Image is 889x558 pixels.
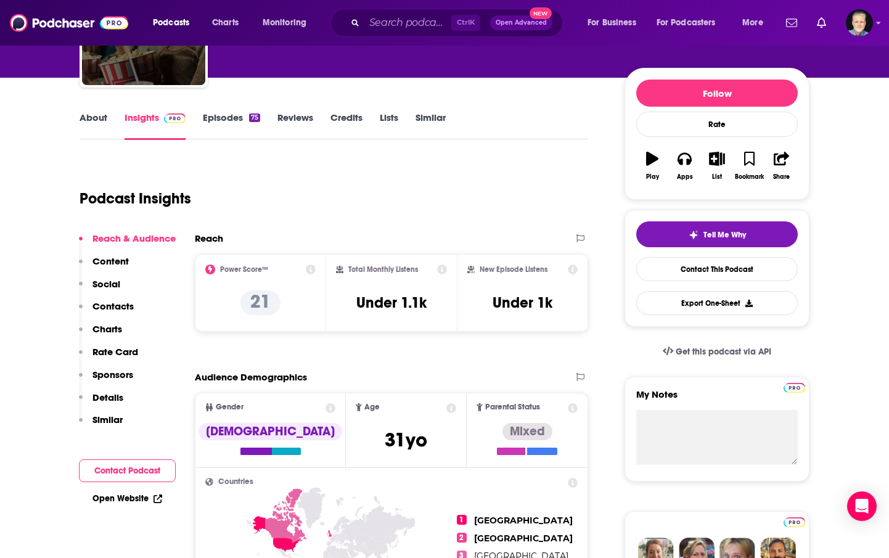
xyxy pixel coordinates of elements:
div: Share [773,173,790,181]
button: open menu [649,13,734,33]
a: Lists [380,112,398,140]
div: Bookmark [735,173,764,181]
a: Similar [416,112,446,140]
div: Apps [677,173,693,181]
button: open menu [734,13,779,33]
span: Charts [212,14,239,31]
h2: Total Monthly Listens [348,265,418,274]
span: [GEOGRAPHIC_DATA] [474,533,573,544]
button: tell me why sparkleTell Me Why [636,221,798,247]
a: Contact This Podcast [636,257,798,281]
h3: Under 1.1k [356,293,427,312]
button: Apps [668,144,700,188]
a: Reviews [277,112,313,140]
span: Countries [218,478,253,486]
img: Podchaser Pro [164,113,186,123]
button: Play [636,144,668,188]
a: Episodes75 [203,112,260,140]
a: InsightsPodchaser Pro [125,112,186,140]
div: [DEMOGRAPHIC_DATA] [199,423,342,440]
span: Monitoring [263,14,306,31]
img: User Profile [846,9,873,36]
button: List [701,144,733,188]
h1: Podcast Insights [80,189,191,208]
span: 1 [457,515,467,525]
a: Credits [330,112,363,140]
span: 31 yo [385,428,427,452]
a: Pro website [784,515,805,527]
button: open menu [254,13,322,33]
button: Similar [79,414,123,437]
a: About [80,112,107,140]
div: Open Intercom Messenger [847,491,877,521]
label: My Notes [636,388,798,410]
span: For Business [588,14,636,31]
p: Charts [92,323,122,335]
span: Ctrl K [451,15,480,31]
div: Play [646,173,659,181]
span: More [742,14,763,31]
button: Rate Card [79,346,138,369]
span: 2 [457,533,467,543]
span: Logged in as JonesLiterary [846,9,873,36]
button: Details [79,392,123,414]
p: Social [92,278,120,290]
button: Sponsors [79,369,133,392]
button: Export One-Sheet [636,291,798,315]
button: Share [766,144,798,188]
button: Open AdvancedNew [490,15,552,30]
div: Mixed [502,423,552,440]
div: 75 [249,113,260,122]
p: Contacts [92,300,134,312]
h2: Audience Demographics [195,371,307,383]
a: Pro website [784,381,805,393]
a: Open Website [92,493,162,504]
button: Charts [79,323,122,346]
img: Podchaser - Follow, Share and Rate Podcasts [10,11,128,35]
button: Content [79,255,129,278]
span: Open Advanced [496,20,547,26]
span: Gender [216,403,244,411]
h2: Reach [195,232,223,244]
button: Follow [636,80,798,107]
button: Show profile menu [846,9,873,36]
button: Contacts [79,300,134,323]
p: Details [92,392,123,403]
span: For Podcasters [657,14,716,31]
button: Contact Podcast [79,459,176,482]
h2: New Episode Listens [480,265,547,274]
button: Social [79,278,120,301]
div: List [712,173,722,181]
div: Rate [636,112,798,137]
p: Similar [92,414,123,425]
button: Bookmark [733,144,765,188]
span: Tell Me Why [703,230,746,240]
span: Get this podcast via API [676,347,771,357]
div: Search podcasts, credits, & more... [342,9,575,37]
button: Reach & Audience [79,232,176,255]
p: 21 [240,290,281,315]
span: New [530,7,552,19]
span: Parental Status [485,403,540,411]
a: Show notifications dropdown [812,12,831,33]
a: Show notifications dropdown [781,12,802,33]
a: Charts [204,13,246,33]
p: Content [92,255,129,267]
button: open menu [579,13,652,33]
img: Podchaser Pro [784,517,805,527]
p: Reach & Audience [92,232,176,244]
p: Rate Card [92,346,138,358]
span: Age [364,403,380,411]
h2: Power Score™ [220,265,268,274]
img: Podchaser Pro [784,383,805,393]
input: Search podcasts, credits, & more... [364,13,451,33]
span: [GEOGRAPHIC_DATA] [474,515,573,526]
h3: Under 1k [493,293,552,312]
img: tell me why sparkle [689,230,698,240]
p: Sponsors [92,369,133,380]
button: open menu [144,13,205,33]
a: Get this podcast via API [653,337,781,367]
span: Podcasts [153,14,189,31]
